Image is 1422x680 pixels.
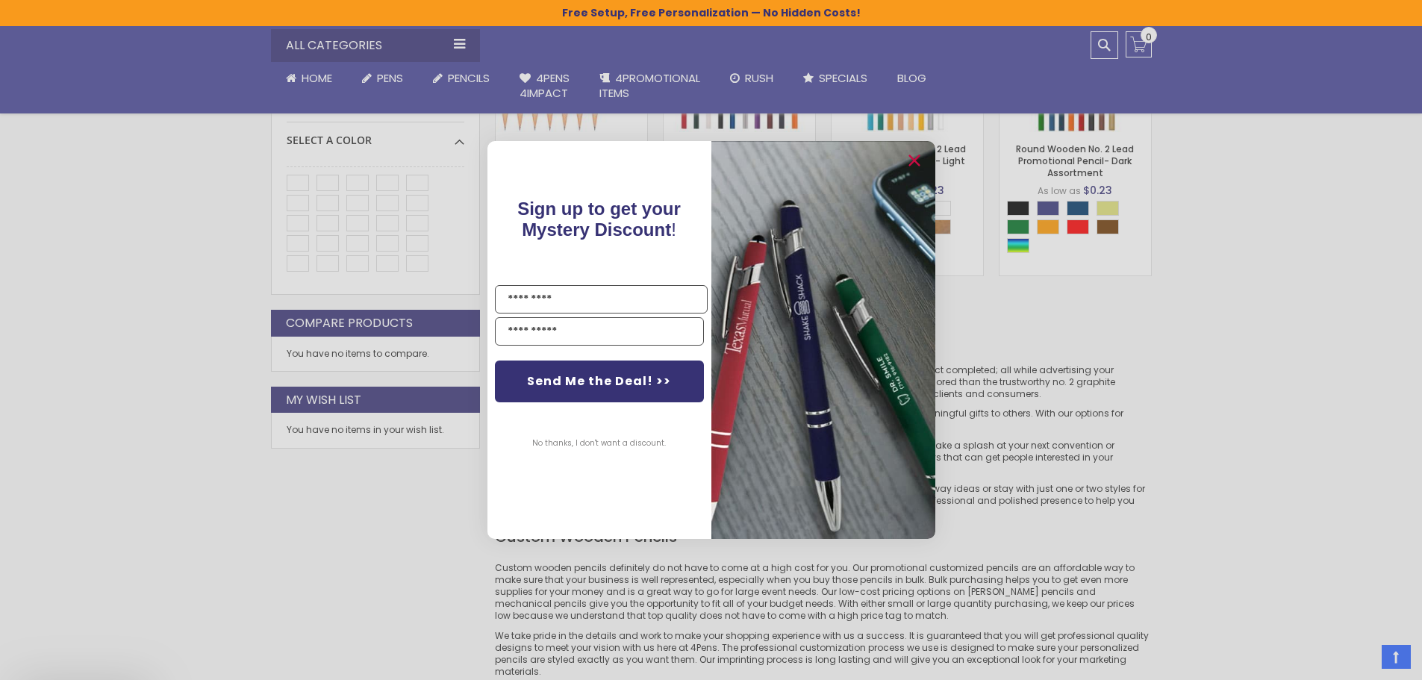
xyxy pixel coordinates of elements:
span: ! [517,199,681,240]
button: Close dialog [902,149,926,172]
iframe: Google Customer Reviews [1299,640,1422,680]
button: Send Me the Deal! >> [495,361,704,402]
img: pop-up-image [711,141,935,539]
button: No thanks, I don't want a discount. [525,425,673,462]
span: Sign up to get your Mystery Discount [517,199,681,240]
